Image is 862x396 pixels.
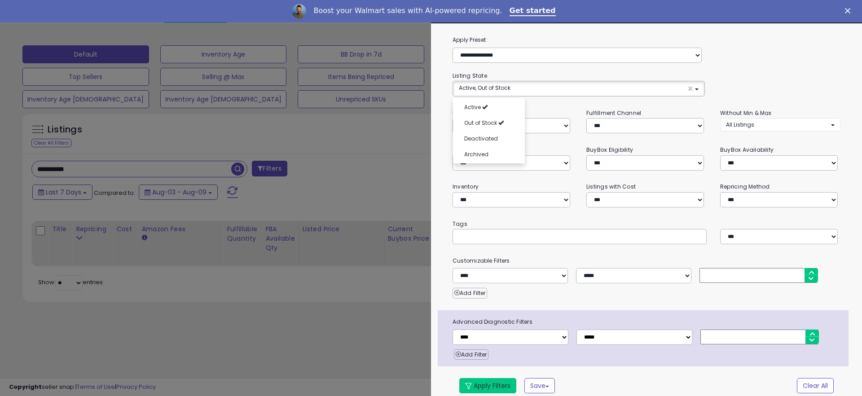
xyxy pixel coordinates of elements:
span: Archived [464,150,488,158]
img: Profile image for Adrian [292,4,306,18]
span: Out of Stock [464,119,497,127]
a: Get started [510,6,556,16]
button: Add Filter [453,288,487,299]
button: Active, Out of Stock × [453,81,704,96]
button: All Listings [720,118,840,131]
small: Repricing Method [720,183,770,190]
span: Advanced Diagnostic Filters [446,317,849,327]
small: BuyBox Availability [720,146,774,154]
small: Fulfillment Channel [586,109,641,117]
small: Current Listed Price [453,146,506,154]
span: All Listings [726,121,754,128]
label: Apply Preset: [446,35,847,45]
span: × [687,84,693,93]
small: Customizable Filters [446,256,847,266]
span: Active, Out of Stock [459,84,510,92]
small: Without Min & Max [720,109,772,117]
button: Clear All [797,378,834,393]
small: BuyBox Eligibility [586,146,633,154]
div: Boost your Walmart sales with AI-powered repricing. [313,6,502,15]
span: Active [464,103,481,111]
button: Add Filter [454,349,488,360]
button: Save [524,378,555,393]
small: Inventory [453,183,479,190]
button: Apply Filters [459,378,516,393]
small: Tags [446,219,847,229]
span: Deactivated [464,135,498,142]
small: Listings with Cost [586,183,636,190]
div: Close [845,8,854,13]
small: Repricing [453,109,479,117]
small: Listing State [453,72,487,79]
